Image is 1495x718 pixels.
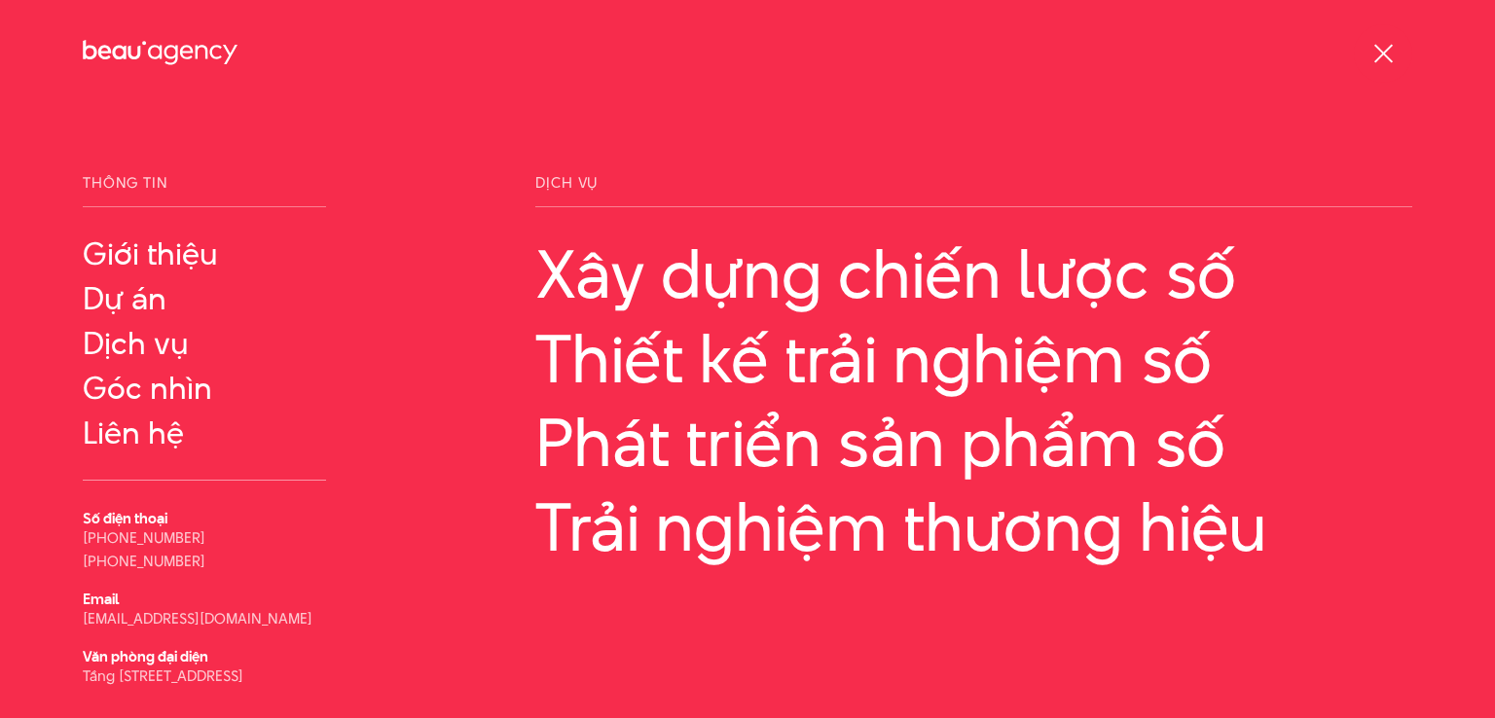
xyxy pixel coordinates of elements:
b: Email [83,589,119,609]
a: Xây dựng chiến lược số [535,236,1412,311]
a: Góc nhìn [83,371,326,406]
a: [EMAIL_ADDRESS][DOMAIN_NAME] [83,608,312,628]
a: Giới thiệu [83,236,326,271]
a: Phát triển sản phẩm số [535,405,1412,480]
a: [PHONE_NUMBER] [83,551,205,571]
a: Trải nghiệm thương hiệu [535,489,1412,564]
p: Tầng [STREET_ADDRESS][PERSON_NAME][PERSON_NAME] [83,665,326,706]
a: Dự án [83,281,326,316]
a: Thiết kế trải nghiệm số [535,321,1412,396]
b: Số điện thoại [83,508,167,528]
a: Liên hệ [83,415,326,450]
a: Dịch vụ [83,326,326,361]
span: Dịch vụ [535,175,1412,207]
span: Thông tin [83,175,326,207]
a: [PHONE_NUMBER] [83,527,205,548]
b: Văn phòng đại diện [83,646,208,666]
